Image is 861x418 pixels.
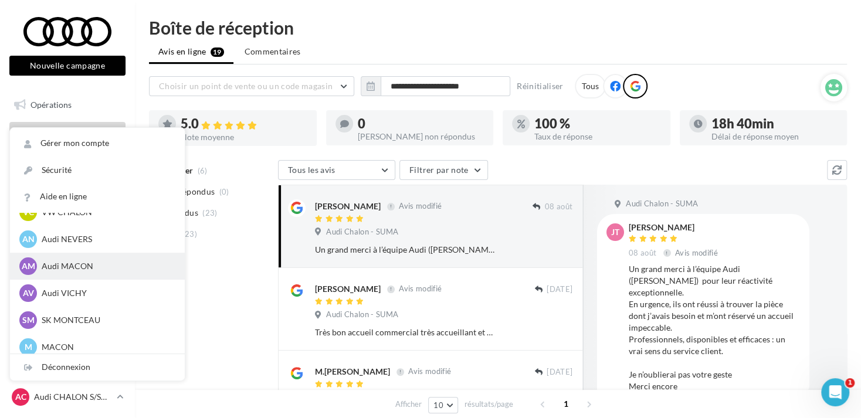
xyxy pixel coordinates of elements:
[675,248,718,257] span: Avis modifié
[315,327,496,338] div: Très bon accueil commercial très accueillant et professionnel. Je recommande.
[629,248,656,259] span: 08 août
[629,263,800,392] div: Un grand merci à l’équipe Audi ([PERSON_NAME]) pour leur réactivité exceptionnelle. En urgence, i...
[42,287,171,299] p: Audi VICHY
[7,122,128,147] a: Boîte de réception19
[10,183,185,210] a: Aide en ligne
[399,160,488,180] button: Filtrer par note
[575,74,606,98] div: Tous
[202,208,217,218] span: (23)
[408,367,451,376] span: Avis modifié
[288,165,335,175] span: Tous les avis
[15,391,26,403] span: AC
[10,157,185,183] a: Sécurité
[278,160,395,180] button: Tous les avis
[9,386,126,408] a: AC Audi CHALON S/SAONE
[545,202,572,212] span: 08 août
[23,206,34,218] span: VC
[395,399,422,410] span: Afficher
[399,202,442,211] span: Avis modifié
[711,132,838,141] div: Délai de réponse moyen
[181,117,307,131] div: 5.0
[22,314,35,326] span: SM
[42,341,171,353] p: MACON
[10,130,185,157] a: Gérer mon compte
[181,133,307,141] div: Note moyenne
[9,56,126,76] button: Nouvelle campagne
[358,132,484,141] div: [PERSON_NAME] non répondus
[7,93,128,117] a: Opérations
[7,239,128,274] a: PLV et print personnalisable
[626,199,698,209] span: Audi Chalon - SUMA
[512,79,568,93] button: Réinitialiser
[315,200,381,212] div: [PERSON_NAME]
[149,19,847,36] div: Boîte de réception
[821,378,849,406] iframe: Intercom live chat
[25,341,32,353] span: M
[433,400,443,410] span: 10
[534,132,661,141] div: Taux de réponse
[10,354,185,380] div: Déconnexion
[22,233,35,245] span: AN
[42,206,171,218] p: VW CHALON
[315,283,381,295] div: [PERSON_NAME]
[7,152,128,176] a: Visibilité en ligne
[22,260,35,272] span: AM
[30,100,72,110] span: Opérations
[42,260,171,272] p: Audi MACON
[245,46,301,57] span: Commentaires
[23,287,34,299] span: AV
[358,117,484,130] div: 0
[845,378,855,388] span: 1
[547,284,572,295] span: [DATE]
[611,226,619,238] span: JT
[219,187,229,196] span: (0)
[534,117,661,130] div: 100 %
[315,244,496,256] div: Un grand merci à l’équipe Audi ([PERSON_NAME]) pour leur réactivité exceptionnelle. En urgence, i...
[547,367,572,378] span: [DATE]
[7,181,128,206] a: Campagnes
[160,186,215,198] span: Non répondus
[326,310,398,320] span: Audi Chalon - SUMA
[182,229,197,239] span: (23)
[315,366,390,378] div: M.[PERSON_NAME]
[465,399,513,410] span: résultats/page
[326,227,398,237] span: Audi Chalon - SUMA
[557,395,575,413] span: 1
[399,284,442,294] span: Avis modifié
[34,391,112,403] p: Audi CHALON S/SAONE
[149,76,354,96] button: Choisir un point de vente ou un code magasin
[629,223,720,232] div: [PERSON_NAME]
[7,210,128,235] a: Médiathèque
[42,314,171,326] p: SK MONTCEAU
[42,233,171,245] p: Audi NEVERS
[711,117,838,130] div: 18h 40min
[428,397,458,413] button: 10
[159,81,333,91] span: Choisir un point de vente ou un code magasin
